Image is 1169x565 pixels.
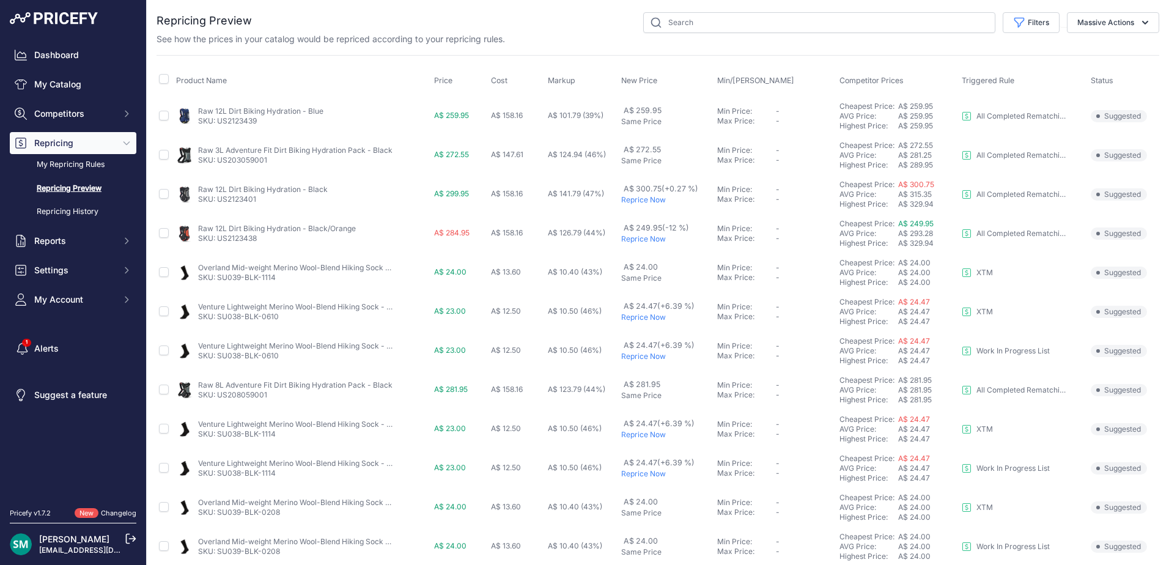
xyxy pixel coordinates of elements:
p: All Completed Rematching Brands [976,190,1068,199]
p: XTM [976,268,993,278]
div: Min Price: [717,106,776,116]
div: Min Price: [717,341,776,351]
span: A$ 158.16 [491,228,523,237]
div: AVG Price: [839,424,898,434]
span: A$ 23.00 [434,306,466,316]
a: Highest Price: [839,278,888,287]
span: A$ 10.50 (46%) [548,463,602,472]
span: - [776,341,780,350]
div: Min Price: [717,419,776,429]
p: Reprice Now [621,352,712,361]
p: Reprice Now [621,195,712,205]
span: - [776,224,780,233]
a: A$ 272.55 [898,141,933,150]
span: A$ 158.16 [491,111,523,120]
span: - [776,380,780,390]
span: A$ 289.95 [898,160,933,169]
span: A$ 24.47 [898,454,930,463]
a: SKU: SU038-BLK-0610 [198,351,279,360]
div: A$ 281.25 [898,150,957,160]
a: Work In Progress List [962,463,1050,473]
span: A$ 300.75 [624,184,698,193]
div: Min Price: [717,185,776,194]
h2: Repricing Preview [157,12,252,29]
a: Raw 3L Adventure Fit Dirt Biking Hydration Pack - Black [198,146,393,155]
a: A$ 24.00 [898,532,931,541]
span: Triggered Rule [962,76,1014,85]
span: My Account [34,294,114,306]
div: Max Price: [717,116,776,126]
p: Reprice Now [621,469,712,479]
div: AVG Price: [839,385,898,395]
span: - [776,537,780,546]
a: Highest Price: [839,199,888,209]
span: - [776,351,780,360]
div: A$ 315.35 [898,190,957,199]
span: A$ 24.47 [624,458,695,467]
span: Suggested [1091,149,1147,161]
span: Reports [34,235,114,247]
a: Highest Price: [839,512,888,522]
span: - [776,498,780,507]
p: Same Price [621,156,712,166]
div: A$ 24.00 [898,503,957,512]
div: Max Price: [717,351,776,361]
a: Suggest a feature [10,384,136,406]
span: - [776,263,780,272]
div: A$ 281.95 [898,385,957,395]
div: Min Price: [717,146,776,155]
a: A$ 300.75 [898,180,934,189]
a: A$ 24.47 [898,415,930,424]
span: A$ 249.95 [898,219,934,228]
div: A$ 24.47 [898,424,957,434]
a: Highest Price: [839,473,888,482]
span: A$ 249.95 [624,223,689,232]
a: Repricing History [10,201,136,223]
a: XTM [962,424,993,434]
button: Reports [10,230,136,252]
span: A$ 10.50 (46%) [548,424,602,433]
div: A$ 24.00 [898,268,957,278]
span: - [776,106,780,116]
span: A$ 24.00 [434,267,466,276]
p: XTM [976,424,993,434]
span: A$ 12.50 [491,463,521,472]
span: A$ 281.95 [898,375,932,385]
a: XTM [962,503,993,512]
span: A$ 12.50 [491,424,521,433]
p: Work In Progress List [976,346,1050,356]
span: - [776,390,780,399]
a: [EMAIL_ADDRESS][DOMAIN_NAME] [39,545,167,555]
p: Same Price [621,273,712,283]
span: A$ 329.94 [898,238,934,248]
p: Reprice Now [621,234,712,244]
span: A$ 281.95 [898,395,932,404]
a: Highest Price: [839,356,888,365]
span: (+6.39 %) [657,458,695,467]
span: A$ 101.79 (39%) [548,111,603,120]
span: A$ 124.94 (46%) [548,150,606,159]
div: A$ 24.47 [898,346,957,356]
a: Highest Price: [839,238,888,248]
a: Cheapest Price: [839,102,894,111]
span: Suggested [1091,384,1147,396]
span: New [75,508,98,519]
a: SKU: US2123439 [198,116,257,125]
p: All Completed Rematching Brands [976,150,1068,160]
span: A$ 12.50 [491,306,521,316]
div: AVG Price: [839,150,898,160]
span: - [776,429,780,438]
a: XTM [962,307,993,317]
a: SKU: SU038-BLK-1114 [198,429,276,438]
span: A$ 272.55 [434,150,469,159]
span: A$ 24.47 [898,434,930,443]
p: Same Price [621,391,712,401]
a: Cheapest Price: [839,415,894,424]
a: Raw 12L Dirt Biking Hydration - Black [198,185,328,194]
a: Cheapest Price: [839,336,894,345]
span: A$ 24.47 [624,301,695,311]
span: Suggested [1091,501,1147,514]
a: SKU: SU039-BLK-0208 [198,547,280,556]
